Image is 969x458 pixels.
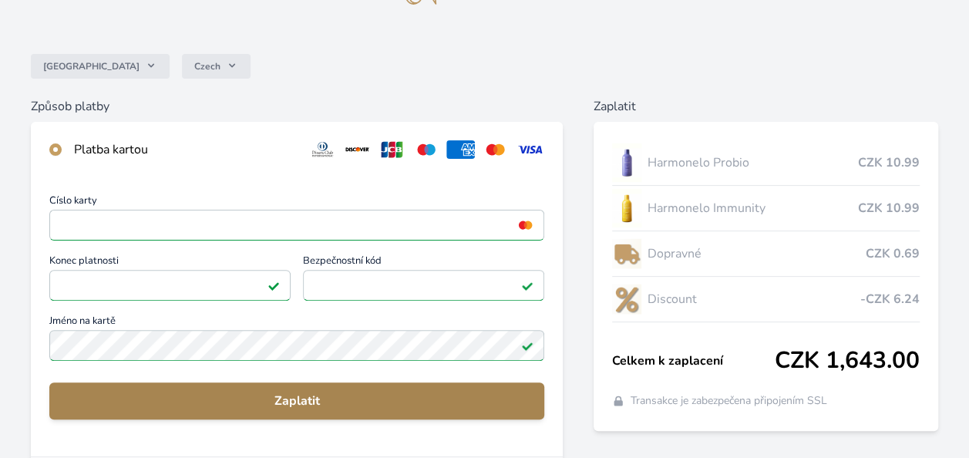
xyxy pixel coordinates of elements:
span: Zaplatit [62,392,532,410]
img: amex.svg [446,140,475,159]
img: jcb.svg [378,140,406,159]
span: Czech [194,60,220,72]
button: [GEOGRAPHIC_DATA] [31,54,170,79]
img: Platné pole [267,279,280,291]
img: CLEAN_PROBIO_se_stinem_x-lo.jpg [612,143,641,182]
span: Harmonelo Probio [648,153,858,172]
img: Platné pole [521,339,533,352]
span: Konec platnosti [49,256,291,270]
iframe: Iframe pro číslo karty [56,214,537,236]
h6: Způsob platby [31,97,563,116]
img: visa.svg [516,140,544,159]
span: Discount [648,290,860,308]
span: CZK 1,643.00 [775,347,920,375]
span: Celkem k zaplacení [612,352,775,370]
span: Číslo karty [49,196,544,210]
img: discount-lo.png [612,280,641,318]
h6: Zaplatit [594,97,938,116]
iframe: Iframe pro datum vypršení platnosti [56,274,284,296]
input: Jméno na kartěPlatné pole [49,330,544,361]
iframe: Iframe pro bezpečnostní kód [310,274,537,296]
span: [GEOGRAPHIC_DATA] [43,60,140,72]
div: Platba kartou [74,140,296,159]
span: CZK 0.69 [866,244,920,263]
img: diners.svg [308,140,337,159]
span: Transakce je zabezpečena připojením SSL [631,393,827,409]
span: Dopravné [648,244,866,263]
button: Czech [182,54,251,79]
img: mc [515,218,536,232]
span: -CZK 6.24 [860,290,920,308]
img: delivery-lo.png [612,234,641,273]
img: IMMUNITY_se_stinem_x-lo.jpg [612,189,641,227]
span: CZK 10.99 [858,153,920,172]
img: maestro.svg [412,140,441,159]
img: discover.svg [343,140,372,159]
span: Harmonelo Immunity [648,199,858,217]
img: Platné pole [521,279,533,291]
button: Zaplatit [49,382,544,419]
img: mc.svg [481,140,510,159]
span: Bezpečnostní kód [303,256,544,270]
span: CZK 10.99 [858,199,920,217]
span: Jméno na kartě [49,316,544,330]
